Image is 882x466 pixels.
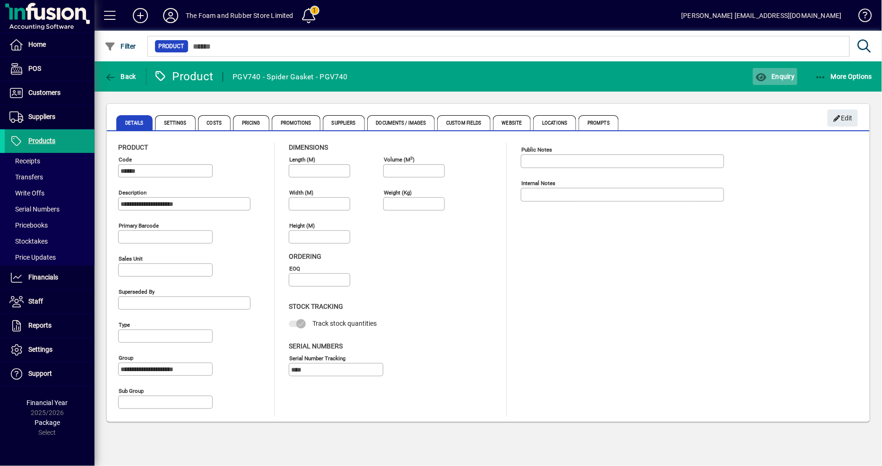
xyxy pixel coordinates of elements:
[289,342,343,350] span: Serial Numbers
[28,370,52,377] span: Support
[815,73,873,80] span: More Options
[119,156,132,163] mat-label: Code
[119,189,147,196] mat-label: Description
[755,73,795,80] span: Enquiry
[289,189,313,196] mat-label: Width (m)
[119,355,133,361] mat-label: Group
[119,288,155,295] mat-label: Superseded by
[5,266,95,289] a: Financials
[9,221,48,229] span: Pricebooks
[493,115,531,130] span: Website
[186,8,294,23] div: The Foam and Rubber Store Limited
[384,156,415,163] mat-label: Volume (m )
[35,419,60,426] span: Package
[5,233,95,249] a: Stocktakes
[27,399,68,407] span: Financial Year
[289,222,315,229] mat-label: Height (m)
[437,115,490,130] span: Custom Fields
[102,38,138,55] button: Filter
[5,314,95,338] a: Reports
[95,68,147,85] app-page-header-button: Back
[9,254,56,261] span: Price Updates
[384,189,412,196] mat-label: Weight (Kg)
[289,355,346,361] mat-label: Serial Number tracking
[102,68,138,85] button: Back
[828,110,858,127] button: Edit
[5,201,95,217] a: Serial Numbers
[289,253,321,260] span: Ordering
[5,362,95,386] a: Support
[5,33,95,57] a: Home
[154,69,214,84] div: Product
[682,8,842,23] div: [PERSON_NAME] [EMAIL_ADDRESS][DOMAIN_NAME]
[9,237,48,245] span: Stocktakes
[233,115,269,130] span: Pricing
[233,69,348,85] div: PGV740 - Spider Gasket - PGV740
[9,157,40,165] span: Receipts
[312,320,377,327] span: Track stock quantities
[9,173,43,181] span: Transfers
[28,89,61,96] span: Customers
[5,81,95,105] a: Customers
[5,185,95,201] a: Write Offs
[289,303,343,310] span: Stock Tracking
[159,42,184,51] span: Product
[579,115,619,130] span: Prompts
[104,42,136,50] span: Filter
[410,155,413,160] sup: 3
[5,290,95,313] a: Staff
[28,273,58,281] span: Financials
[5,169,95,185] a: Transfers
[289,265,300,272] mat-label: EOQ
[28,41,46,48] span: Home
[28,113,55,120] span: Suppliers
[28,346,52,353] span: Settings
[119,322,130,328] mat-label: Type
[289,144,328,151] span: Dimensions
[5,57,95,81] a: POS
[5,338,95,362] a: Settings
[833,110,853,126] span: Edit
[851,2,870,33] a: Knowledge Base
[28,322,52,329] span: Reports
[119,222,159,229] mat-label: Primary barcode
[9,205,60,213] span: Serial Numbers
[119,255,143,262] mat-label: Sales unit
[9,189,44,197] span: Write Offs
[813,68,875,85] button: More Options
[5,153,95,169] a: Receipts
[533,115,576,130] span: Locations
[118,144,148,151] span: Product
[367,115,435,130] span: Documents / Images
[753,68,797,85] button: Enquiry
[5,105,95,129] a: Suppliers
[125,7,156,24] button: Add
[28,137,55,144] span: Products
[289,156,315,163] mat-label: Length (m)
[521,146,552,153] mat-label: Public Notes
[5,217,95,233] a: Pricebooks
[28,297,43,305] span: Staff
[155,115,196,130] span: Settings
[119,388,144,394] mat-label: Sub group
[198,115,231,130] span: Costs
[156,7,186,24] button: Profile
[5,249,95,265] a: Price Updates
[116,115,153,130] span: Details
[521,180,555,186] mat-label: Internal Notes
[28,65,41,72] span: POS
[104,73,136,80] span: Back
[272,115,320,130] span: Promotions
[323,115,365,130] span: Suppliers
